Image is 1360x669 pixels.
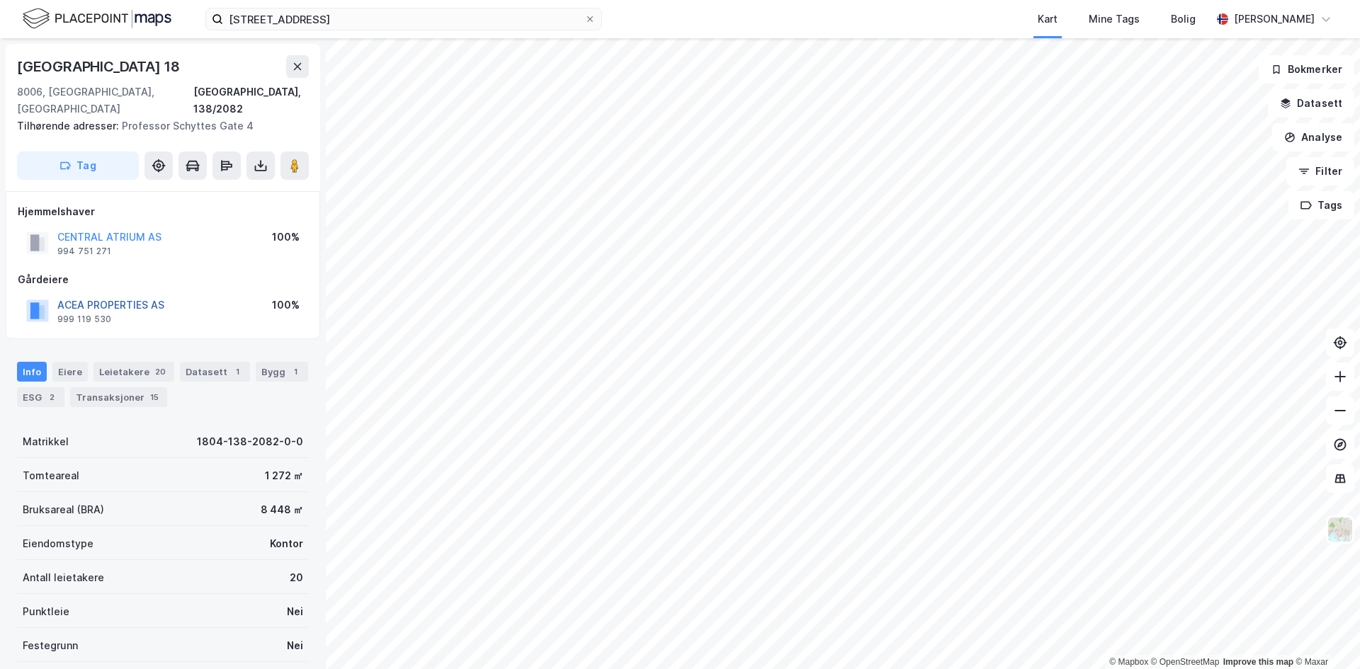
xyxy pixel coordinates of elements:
[23,569,104,586] div: Antall leietakere
[272,229,300,246] div: 100%
[93,362,174,382] div: Leietakere
[17,84,193,118] div: 8006, [GEOGRAPHIC_DATA], [GEOGRAPHIC_DATA]
[270,535,303,552] div: Kontor
[287,603,303,620] div: Nei
[193,84,309,118] div: [GEOGRAPHIC_DATA], 138/2082
[180,362,250,382] div: Datasett
[17,151,139,180] button: Tag
[290,569,303,586] div: 20
[57,314,111,325] div: 999 119 530
[23,535,93,552] div: Eiendomstype
[223,8,584,30] input: Søk på adresse, matrikkel, gårdeiere, leietakere eller personer
[1171,11,1196,28] div: Bolig
[18,271,308,288] div: Gårdeiere
[1289,601,1360,669] iframe: Chat Widget
[1289,601,1360,669] div: Kontrollprogram for chat
[17,55,183,78] div: [GEOGRAPHIC_DATA] 18
[1089,11,1140,28] div: Mine Tags
[1151,657,1220,667] a: OpenStreetMap
[23,467,79,484] div: Tomteareal
[17,120,122,132] span: Tilhørende adresser:
[152,365,169,379] div: 20
[17,118,297,135] div: Professor Schyttes Gate 4
[45,390,59,404] div: 2
[18,203,308,220] div: Hjemmelshaver
[52,362,88,382] div: Eiere
[147,390,161,404] div: 15
[256,362,308,382] div: Bygg
[288,365,302,379] div: 1
[1286,157,1354,185] button: Filter
[23,637,78,654] div: Festegrunn
[1268,89,1354,118] button: Datasett
[1288,191,1354,219] button: Tags
[17,387,64,407] div: ESG
[287,637,303,654] div: Nei
[1327,516,1354,543] img: Z
[17,362,47,382] div: Info
[1259,55,1354,84] button: Bokmerker
[1234,11,1315,28] div: [PERSON_NAME]
[261,501,303,518] div: 8 448 ㎡
[1109,657,1148,667] a: Mapbox
[23,433,69,450] div: Matrikkel
[197,433,303,450] div: 1804-138-2082-0-0
[23,501,104,518] div: Bruksareal (BRA)
[1272,123,1354,151] button: Analyse
[265,467,303,484] div: 1 272 ㎡
[57,246,111,257] div: 994 751 271
[23,6,171,31] img: logo.f888ab2527a4732fd821a326f86c7f29.svg
[230,365,244,379] div: 1
[272,297,300,314] div: 100%
[1038,11,1058,28] div: Kart
[70,387,167,407] div: Transaksjoner
[23,603,69,620] div: Punktleie
[1223,657,1293,667] a: Improve this map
